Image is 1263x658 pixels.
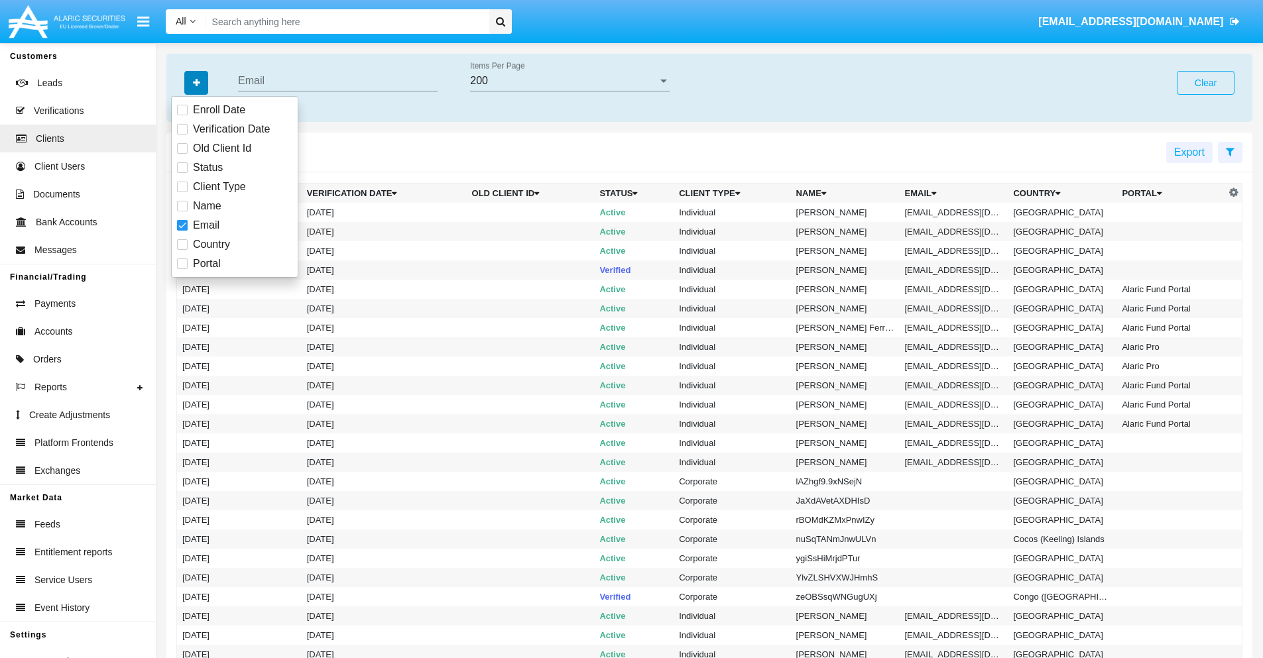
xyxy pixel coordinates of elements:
[302,529,467,549] td: [DATE]
[674,626,790,645] td: Individual
[674,184,790,203] th: Client Type
[1008,510,1116,529] td: [GEOGRAPHIC_DATA]
[1116,414,1225,433] td: Alaric Fund Portal
[1116,376,1225,395] td: Alaric Fund Portal
[791,184,900,203] th: Name
[302,203,467,222] td: [DATE]
[1008,376,1116,395] td: [GEOGRAPHIC_DATA]
[594,376,674,395] td: Active
[791,606,900,626] td: [PERSON_NAME]
[594,260,674,280] td: Verified
[34,464,80,478] span: Exchanges
[177,606,302,626] td: [DATE]
[1008,260,1116,280] td: [GEOGRAPHIC_DATA]
[1008,529,1116,549] td: Cocos (Keeling) Islands
[193,160,223,176] span: Status
[34,518,60,531] span: Feeds
[900,433,1008,453] td: [EMAIL_ADDRESS][DOMAIN_NAME]
[34,325,73,339] span: Accounts
[674,222,790,241] td: Individual
[206,9,485,34] input: Search
[1008,414,1116,433] td: [GEOGRAPHIC_DATA]
[674,568,790,587] td: Corporate
[1008,395,1116,414] td: [GEOGRAPHIC_DATA]
[302,395,467,414] td: [DATE]
[1008,184,1116,203] th: Country
[34,573,92,587] span: Service Users
[1008,356,1116,376] td: [GEOGRAPHIC_DATA]
[791,318,900,337] td: [PERSON_NAME] FerryNotEnoughMoney
[177,568,302,587] td: [DATE]
[674,606,790,626] td: Individual
[177,529,302,549] td: [DATE]
[302,491,467,510] td: [DATE]
[302,472,467,491] td: [DATE]
[1008,337,1116,356] td: [GEOGRAPHIC_DATA]
[791,337,900,356] td: [PERSON_NAME]
[674,203,790,222] td: Individual
[791,433,900,453] td: [PERSON_NAME]
[1008,472,1116,491] td: [GEOGRAPHIC_DATA]
[1174,146,1205,158] span: Export
[1116,395,1225,414] td: Alaric Fund Portal
[900,626,1008,645] td: [EMAIL_ADDRESS][DOMAIN_NAME]
[177,626,302,645] td: [DATE]
[791,472,900,491] td: lAZhgf9.9xNSejN
[791,222,900,241] td: [PERSON_NAME]
[900,318,1008,337] td: [EMAIL_ADDRESS][DOMAIN_NAME]
[594,395,674,414] td: Active
[177,510,302,529] td: [DATE]
[302,433,467,453] td: [DATE]
[900,337,1008,356] td: [EMAIL_ADDRESS][DOMAIN_NAME]
[900,376,1008,395] td: [EMAIL_ADDRESS][DOMAIN_NAME]
[900,241,1008,260] td: [EMAIL_ADDRESS][DOMAIN_NAME]
[193,121,271,137] span: Verification Date
[674,414,790,433] td: Individual
[900,395,1008,414] td: [EMAIL_ADDRESS][DOMAIN_NAME]
[791,491,900,510] td: JaXdAVetAXDHIsD
[594,606,674,626] td: Active
[791,414,900,433] td: [PERSON_NAME]
[302,184,467,203] th: Verification date
[594,241,674,260] td: Active
[302,241,467,260] td: [DATE]
[1166,142,1213,163] button: Export
[791,395,900,414] td: [PERSON_NAME]
[193,198,221,214] span: Name
[791,356,900,376] td: [PERSON_NAME]
[594,433,674,453] td: Active
[302,568,467,587] td: [DATE]
[791,529,900,549] td: nuSqTANmJnwULVn
[900,203,1008,222] td: [EMAIL_ADDRESS][DOMAIN_NAME]
[1008,203,1116,222] td: [GEOGRAPHIC_DATA]
[791,241,900,260] td: [PERSON_NAME]
[302,222,467,241] td: [DATE]
[594,472,674,491] td: Active
[166,15,206,28] a: All
[594,337,674,356] td: Active
[34,243,77,257] span: Messages
[791,280,900,299] td: [PERSON_NAME]
[302,587,467,606] td: [DATE]
[1008,318,1116,337] td: [GEOGRAPHIC_DATA]
[33,188,80,201] span: Documents
[594,529,674,549] td: Active
[594,568,674,587] td: Active
[1008,241,1116,260] td: [GEOGRAPHIC_DATA]
[594,587,674,606] td: Verified
[177,376,302,395] td: [DATE]
[7,2,127,41] img: Logo image
[193,256,221,272] span: Portal
[302,376,467,395] td: [DATE]
[467,184,595,203] th: Old Client Id
[900,280,1008,299] td: [EMAIL_ADDRESS][DOMAIN_NAME]
[900,606,1008,626] td: [EMAIL_ADDRESS][DOMAIN_NAME]
[791,376,900,395] td: [PERSON_NAME]
[177,491,302,510] td: [DATE]
[900,222,1008,241] td: [EMAIL_ADDRESS][DOMAIN_NAME]
[900,414,1008,433] td: [EMAIL_ADDRESS][DOMAIN_NAME]
[177,414,302,433] td: [DATE]
[594,222,674,241] td: Active
[177,587,302,606] td: [DATE]
[470,75,488,86] span: 200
